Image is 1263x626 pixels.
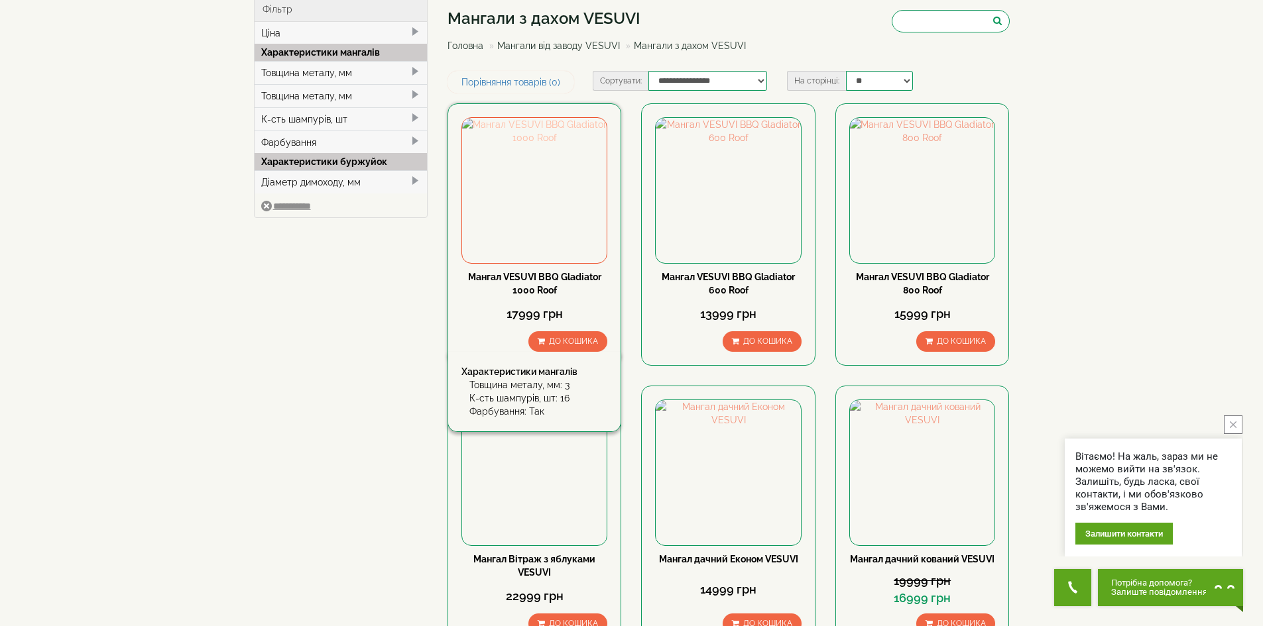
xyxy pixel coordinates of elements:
[1224,415,1242,434] button: close button
[662,272,795,295] a: Мангал VESUVI BBQ Gladiator 600 Roof
[849,305,995,323] div: 15999 грн
[255,153,428,170] div: Характеристики буржуйок
[255,84,428,107] div: Товщина металу, мм
[255,22,428,44] div: Ціна
[593,71,648,91] label: Сортувати:
[850,400,994,545] img: Мангал дачний кований VESUVI
[656,118,800,262] img: Мангал VESUVI BBQ Gladiator 600 Roof
[461,305,607,323] div: 17999 грн
[723,331,802,352] button: До кошика
[255,107,428,130] div: К-сть шампурів, шт
[448,10,756,27] h1: Мангали з дахом VESUVI
[469,378,607,391] div: Товщина металу, мм: 3
[659,554,798,564] a: Мангал дачний Економ VESUVI
[461,588,607,605] div: 22999 грн
[623,39,746,52] li: Мангали з дахом VESUVI
[462,400,607,545] img: Мангал Вітраж з яблуками VESUVI
[655,305,801,323] div: 13999 грн
[655,581,801,598] div: 14999 грн
[1111,578,1207,588] span: Потрібна допомога?
[469,405,607,418] div: Фарбування: Так
[462,118,607,262] img: Мангал VESUVI BBQ Gladiator 1000 Roof
[856,272,989,295] a: Мангал VESUVI BBQ Gladiator 800 Roof
[473,554,595,578] a: Мангал Вітраж з яблуками VESUVI
[849,590,995,607] div: 16999 грн
[743,337,792,346] span: До кошика
[448,71,574,93] a: Порівняння товарів (0)
[461,365,607,378] div: Характеристики мангалів
[528,331,607,352] button: До кошика
[937,337,986,346] span: До кошика
[656,400,800,545] img: Мангал дачний Економ VESUVI
[255,61,428,84] div: Товщина металу, мм
[468,272,601,295] a: Мангал VESUVI BBQ Gladiator 1000 Roof
[1098,569,1243,606] button: Chat button
[850,118,994,262] img: Мангал VESUVI BBQ Gladiator 800 Roof
[255,130,428,154] div: Фарбування
[255,170,428,193] div: Діаметр димоходу, мм
[255,44,428,61] div: Характеристики мангалів
[850,554,994,564] a: Мангал дачний кований VESUVI
[549,337,598,346] span: До кошика
[448,40,483,51] a: Головна
[1054,569,1091,606] button: Get Call button
[787,71,846,91] label: На сторінці:
[469,391,607,405] div: К-сть шампурів, шт: 16
[1075,523,1173,545] div: Залишити контакти
[1075,450,1231,513] div: Вітаємо! На жаль, зараз ми не можемо вийти на зв'язок. Залишіть, будь ласка, свої контакти, і ми ...
[497,40,620,51] a: Мангали від заводу VESUVI
[1111,588,1207,597] span: Залиште повідомлення
[916,331,995,352] button: До кошика
[849,572,995,590] div: 19999 грн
